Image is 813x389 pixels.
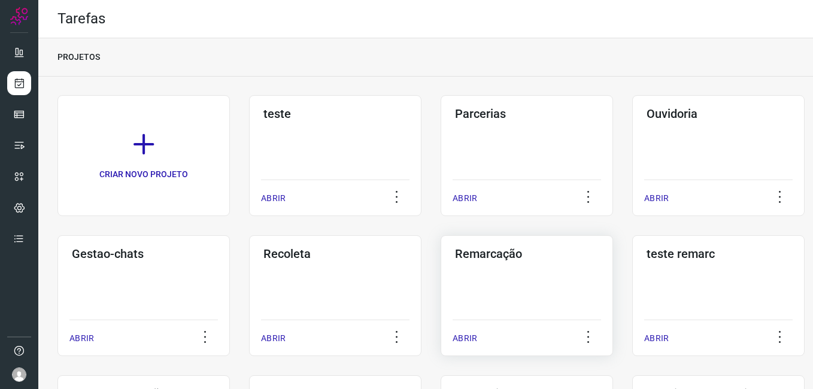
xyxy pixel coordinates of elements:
[99,168,188,181] p: CRIAR NOVO PROJETO
[455,247,599,261] h3: Remarcação
[69,332,94,345] p: ABRIR
[647,107,790,121] h3: Ouvidoria
[57,51,100,63] p: PROJETOS
[261,192,286,205] p: ABRIR
[453,332,477,345] p: ABRIR
[261,332,286,345] p: ABRIR
[647,247,790,261] h3: teste remarc
[644,332,669,345] p: ABRIR
[453,192,477,205] p: ABRIR
[455,107,599,121] h3: Parcerias
[263,107,407,121] h3: teste
[10,7,28,25] img: Logo
[12,367,26,382] img: avatar-user-boy.jpg
[72,247,216,261] h3: Gestao-chats
[263,247,407,261] h3: Recoleta
[57,10,105,28] h2: Tarefas
[644,192,669,205] p: ABRIR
